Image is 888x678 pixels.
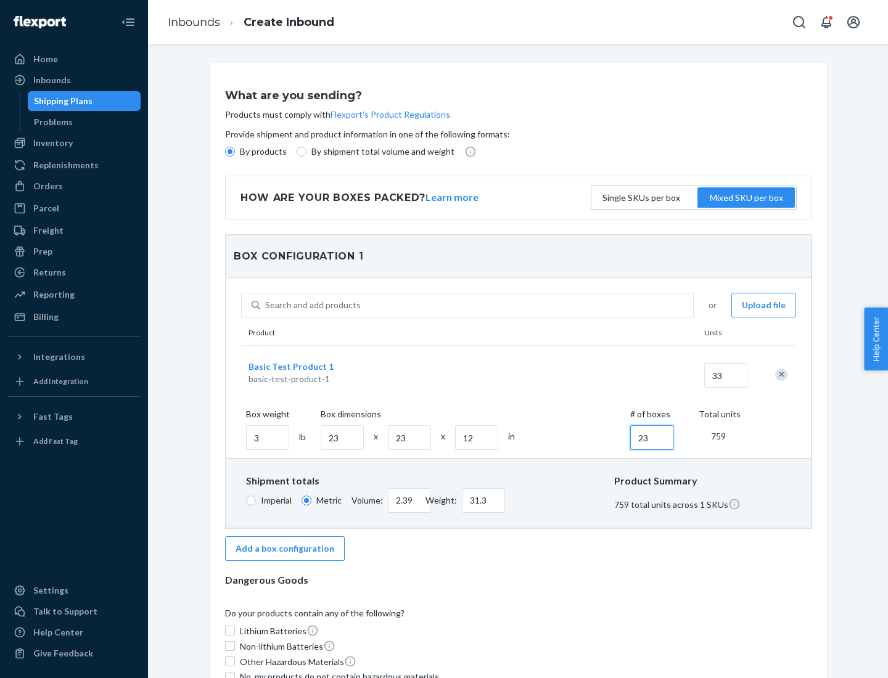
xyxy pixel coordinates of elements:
[787,10,812,35] button: Open Search Box
[33,288,75,301] div: Reporting
[297,147,306,157] input: By shipment total volume and weight
[311,145,454,158] p: By shipment total volume and weight
[455,425,498,450] input: H
[261,494,292,507] span: Imperial
[33,584,68,597] div: Settings
[28,112,141,132] a: Problems
[246,496,256,505] input: Imperial
[7,372,141,391] a: Add Integration
[7,70,141,90] a: Inbounds
[246,475,319,486] span: Shipment totals
[321,425,364,450] input: L
[225,88,362,104] h3: What are you sending?
[225,128,812,141] p: Provide shipment and product information in one of the following formats:
[697,327,756,340] div: Units
[33,647,93,660] div: Give Feedback
[7,431,141,451] a: Add Fast Tag
[630,425,673,450] input: # of boxes
[33,436,78,446] div: Add Fast Tag
[249,361,334,385] button: Basic Test Product 1basic-test-product-1
[699,408,757,420] p: Total units
[158,4,344,41] ol: breadcrumbs
[234,249,363,264] h4: box configuration 1
[841,10,866,35] button: Open account menu
[388,425,431,450] input: W
[246,408,290,425] span: Box weight
[249,373,334,385] div: basic-test-product-1
[249,361,334,373] div: Basic Test Product 1
[864,308,888,370] button: Help Center
[331,108,450,121] button: Flexport's Product Regulations
[7,242,141,261] a: Prep
[33,74,71,86] div: Inbounds
[7,155,141,175] a: Replenishments
[7,133,141,153] a: Inventory
[7,49,141,69] a: Home
[28,91,141,111] a: Shipping Plans
[299,421,306,443] section: lb
[241,327,687,340] div: Product
[33,137,73,149] div: Inventory
[7,581,141,600] a: Settings
[225,626,235,635] input: Lithium Batteries
[425,190,479,205] button: Learn more
[244,15,334,29] a: Create Inbound
[508,425,515,443] section: in
[14,16,66,28] img: Flexport logo
[316,494,342,507] span: Metric
[240,640,439,653] span: Non-lithium Batteries
[240,190,479,205] h4: How are your boxes packed?
[462,488,505,513] input: Weight:
[33,180,63,192] div: Orders
[33,311,59,323] div: Billing
[630,408,670,425] span: # of boxes
[704,363,747,388] input: 0
[7,407,141,427] button: Fast Tags
[7,623,141,642] a: Help Center
[374,425,378,443] section: x
[168,15,220,29] a: Inbounds
[225,573,812,587] div: Dangerous Goods
[351,494,383,507] span: Volume:
[699,430,726,443] div: 759
[7,347,141,367] button: Integrations
[225,536,345,561] button: Add a box configuration
[388,488,431,513] input: Volume:
[225,641,235,651] input: Non-lithium Batteries
[33,351,85,363] div: Integrations
[614,498,796,511] p: 759 total units across 1 SKUs
[600,189,683,206] div: Single SKUs per box
[7,263,141,282] a: Returns
[33,605,97,618] div: Talk to Support
[34,116,73,128] div: Problems
[33,245,52,258] div: Prep
[707,189,786,206] div: Mixed SKU per box
[225,108,450,121] p: Products must comply with
[33,376,88,386] div: Add Integration
[775,369,787,381] div: Remove Item
[7,221,141,240] a: Freight
[441,425,445,443] section: x
[240,624,439,637] span: Lithium Batteries
[614,474,796,488] span: Product Summary
[34,95,92,107] div: Shipping Plans
[246,425,289,450] input: Box weight
[7,285,141,304] a: Reporting
[7,307,141,327] a: Billing
[7,176,141,196] a: Orders
[425,494,457,507] span: Weight:
[7,602,141,621] a: Talk to Support
[302,496,311,505] input: Metric
[33,53,58,65] div: Home
[814,10,839,35] button: Open notifications
[321,408,515,420] p: Box dimensions
[225,656,235,666] input: Other Hazardous Materials
[33,159,99,171] div: Replenishments
[265,299,361,311] div: Search and add products
[33,224,64,237] div: Freight
[225,147,235,157] input: By products
[240,655,439,668] span: Other Hazardous Materials
[7,198,141,218] a: Parcel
